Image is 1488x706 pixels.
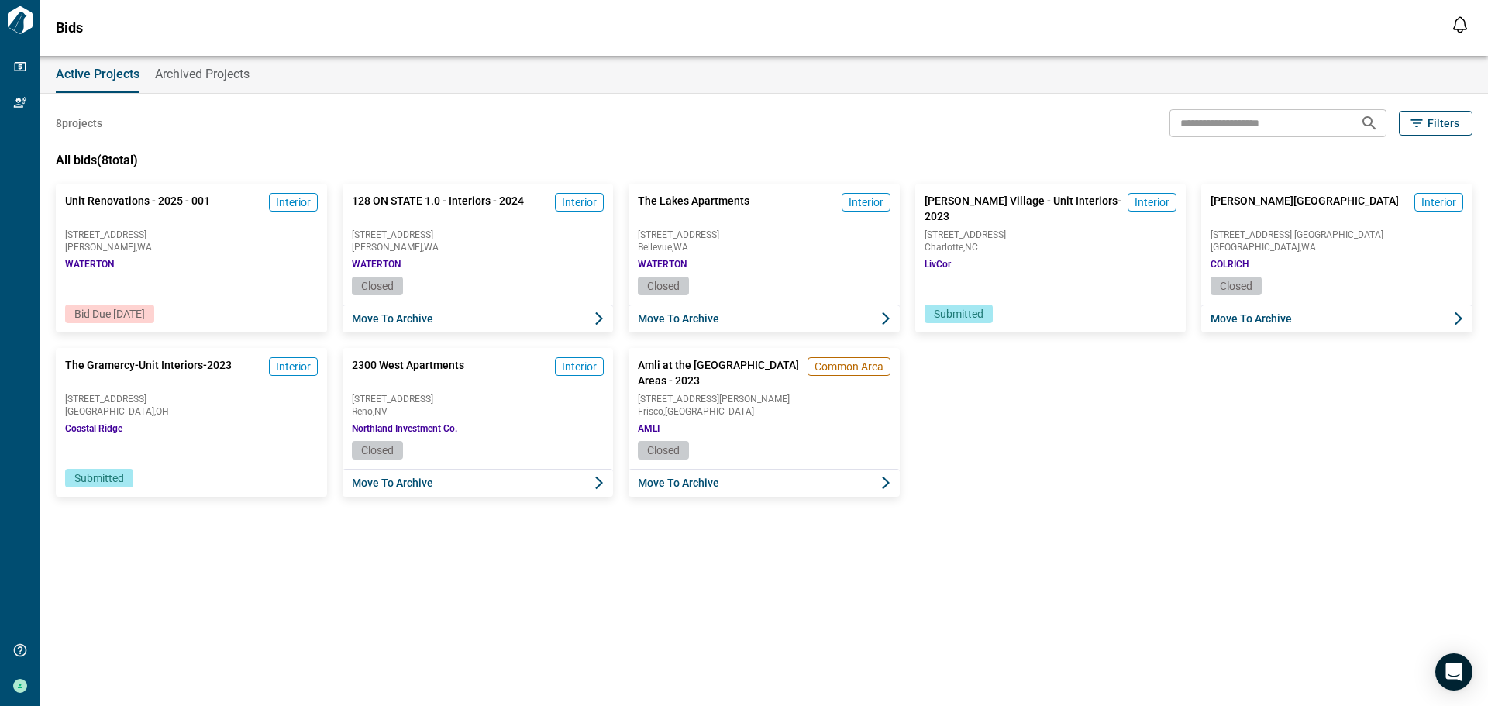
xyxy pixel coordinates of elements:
span: Submitted [74,472,124,484]
span: [STREET_ADDRESS] [352,230,604,239]
span: Move to Archive [638,475,719,491]
span: Closed [361,444,394,456]
span: Interior [276,195,311,210]
button: Search projects [1354,108,1385,139]
span: The Gramercy-Unit Interiors-2023 [65,357,232,388]
span: Interior [1135,195,1169,210]
span: Bellevue , WA [638,243,890,252]
span: [PERSON_NAME] Village - Unit Interiors- 2023 [925,193,1122,224]
span: [PERSON_NAME] , WA [352,243,604,252]
span: Move to Archive [352,475,433,491]
span: Move to Archive [638,311,719,326]
span: Archived Projects [155,67,250,82]
span: Northland Investment Co. [352,422,457,435]
span: WATERTON [65,258,114,270]
span: The Lakes Apartments [638,193,749,224]
span: All bids ( 8 total) [56,153,138,167]
span: Coastal Ridge [65,422,122,435]
span: Interior [562,195,597,210]
span: AMLI [638,422,660,435]
span: [STREET_ADDRESS] [65,394,318,404]
span: Interior [562,359,597,374]
button: Move to Archive [343,305,614,332]
span: Interior [276,359,311,374]
button: Open notification feed [1448,12,1472,37]
span: Interior [1421,195,1456,210]
button: Filters [1399,111,1472,136]
span: Closed [1220,280,1252,292]
span: Bids [56,20,83,36]
button: Move to Archive [629,469,900,497]
span: Filters [1428,115,1459,131]
span: Common Area [815,359,883,374]
span: [GEOGRAPHIC_DATA] , WA [1211,243,1463,252]
span: [STREET_ADDRESS] [65,230,318,239]
span: [GEOGRAPHIC_DATA] , OH [65,407,318,416]
span: [STREET_ADDRESS] [925,230,1177,239]
span: Interior [849,195,883,210]
span: [STREET_ADDRESS][PERSON_NAME] [638,394,890,404]
span: 8 projects [56,115,102,131]
span: Charlotte , NC [925,243,1177,252]
button: Move to Archive [629,305,900,332]
span: Amli at the [GEOGRAPHIC_DATA] Areas - 2023 [638,357,801,388]
span: [STREET_ADDRESS] [352,394,604,404]
span: WATERTON [638,258,687,270]
span: LivCor [925,258,951,270]
span: [STREET_ADDRESS] [GEOGRAPHIC_DATA] [1211,230,1463,239]
span: [STREET_ADDRESS] [638,230,890,239]
span: WATERTON [352,258,401,270]
span: Closed [361,280,394,292]
span: Unit Renovations - 2025 - 001 [65,193,210,224]
div: base tabs [40,56,1488,93]
span: Closed [647,444,680,456]
span: [PERSON_NAME] , WA [65,243,318,252]
div: Open Intercom Messenger [1435,653,1472,691]
span: 128 ON STATE 1.0 - Interiors - 2024 [352,193,524,224]
span: 2300 West Apartments [352,357,464,388]
span: Active Projects [56,67,139,82]
span: Closed [647,280,680,292]
span: Frisco , [GEOGRAPHIC_DATA] [638,407,890,416]
button: Move to Archive [343,469,614,497]
span: [PERSON_NAME][GEOGRAPHIC_DATA] [1211,193,1399,224]
span: Move to Archive [1211,311,1292,326]
span: Reno , NV [352,407,604,416]
button: Move to Archive [1201,305,1472,332]
span: Move to Archive [352,311,433,326]
span: Submitted [934,308,983,320]
span: COLRICH [1211,258,1249,270]
span: Bid Due [DATE] [74,308,145,320]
